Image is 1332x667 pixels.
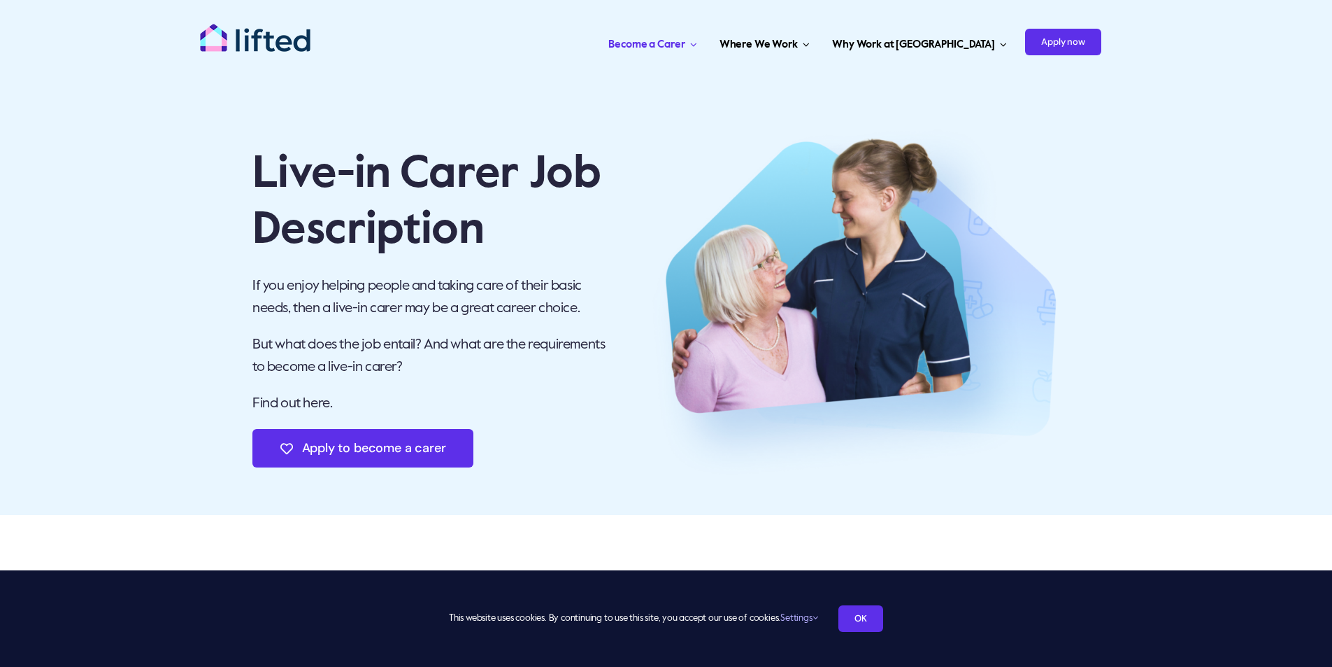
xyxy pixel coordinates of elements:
img: Beome a Carer – Hero Image [636,105,1080,501]
a: Apply to become a carer [252,429,473,468]
nav: Carer Jobs Menu [419,21,1101,63]
span: Become a Carer [608,34,685,56]
span: Apply to become a carer [302,441,446,456]
a: Where We Work [715,21,814,63]
a: Why Work at [GEOGRAPHIC_DATA] [828,21,1011,63]
span: Why Work at [GEOGRAPHIC_DATA] [832,34,995,56]
span: But what does the job entail? And what are the requirements to become a live-in carer? [252,338,605,374]
span: Apply now [1025,29,1101,55]
a: Settings [780,614,817,623]
span: Where We Work [719,34,798,56]
span: Live-in Carer Job Description [252,152,601,253]
a: Become a Carer [604,21,701,63]
span: This website uses cookies. By continuing to use this site, you accept our use of cookies. [449,608,817,630]
a: OK [838,605,883,632]
span: If you enjoy helping people and taking care of their basic needs, then a live-in carer may be a g... [252,279,582,316]
a: lifted-logo [199,23,311,37]
a: Apply now [1025,21,1101,63]
span: Find out here. [252,397,332,411]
